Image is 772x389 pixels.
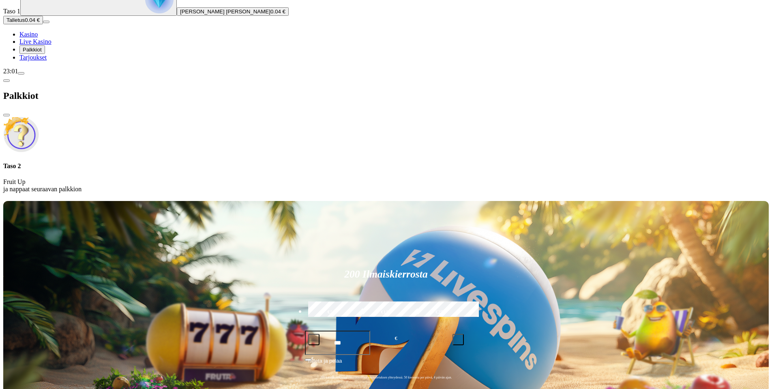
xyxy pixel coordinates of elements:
[19,45,45,54] button: Palkkiot
[25,17,40,23] span: 0.04 €
[3,162,769,170] h4: Taso 2
[6,17,25,23] span: Talletus
[306,300,356,324] label: €50
[3,68,18,75] span: 23:01
[3,31,769,61] nav: Main menu
[23,47,42,53] span: Palkkiot
[416,300,466,324] label: €250
[395,335,397,342] span: €
[452,334,464,345] button: plus icon
[18,72,24,75] button: menu
[3,114,10,116] button: close
[180,9,270,15] span: [PERSON_NAME] [PERSON_NAME]
[311,356,314,361] span: €
[3,90,769,101] h2: Palkkiot
[19,54,47,61] a: Tarjoukset
[361,300,411,324] label: €150
[3,16,43,24] button: Talletusplus icon0.04 €
[19,31,38,38] a: Kasino
[3,117,39,152] img: Unlock reward icon
[3,79,10,82] button: chevron-left icon
[305,357,467,372] button: Talleta ja pelaa
[3,8,20,15] span: Taso 1
[177,7,289,16] button: [PERSON_NAME] [PERSON_NAME]0.04 €
[3,178,769,193] p: Fruit Up ja nappaat seuraavan palkkion
[43,21,49,23] button: menu
[270,9,285,15] span: 0.04 €
[308,334,320,345] button: minus icon
[19,38,51,45] a: Live Kasino
[307,357,342,372] span: Talleta ja pelaa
